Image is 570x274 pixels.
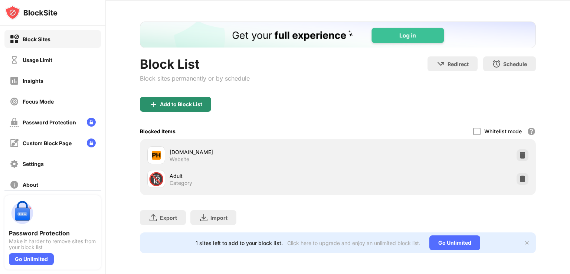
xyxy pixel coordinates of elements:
[140,22,536,48] iframe: Banner
[23,78,43,84] div: Insights
[448,61,469,67] div: Redirect
[287,240,420,246] div: Click here to upgrade and enjoy an unlimited block list.
[170,148,338,156] div: [DOMAIN_NAME]
[10,159,19,169] img: settings-off.svg
[210,215,227,221] div: Import
[23,57,52,63] div: Usage Limit
[140,128,176,134] div: Blocked Items
[10,118,19,127] img: password-protection-off.svg
[9,238,96,250] div: Make it harder to remove sites from your block list
[160,101,202,107] div: Add to Block List
[10,55,19,65] img: time-usage-off.svg
[23,119,76,125] div: Password Protection
[87,118,96,127] img: lock-menu.svg
[524,240,530,246] img: x-button.svg
[429,235,480,250] div: Go Unlimited
[160,215,177,221] div: Export
[170,172,338,180] div: Adult
[23,140,72,146] div: Custom Block Page
[152,151,161,160] img: favicons
[23,182,38,188] div: About
[5,5,58,20] img: logo-blocksite.svg
[23,98,54,105] div: Focus Mode
[9,229,96,237] div: Password Protection
[23,36,50,42] div: Block Sites
[170,180,192,186] div: Category
[23,161,44,167] div: Settings
[148,172,164,187] div: 🔞
[10,76,19,85] img: insights-off.svg
[140,75,250,82] div: Block sites permanently or by schedule
[10,97,19,106] img: focus-off.svg
[484,128,522,134] div: Whitelist mode
[140,56,250,72] div: Block List
[196,240,283,246] div: 1 sites left to add to your block list.
[503,61,527,67] div: Schedule
[10,180,19,189] img: about-off.svg
[9,200,36,226] img: push-password-protection.svg
[9,253,54,265] div: Go Unlimited
[10,138,19,148] img: customize-block-page-off.svg
[170,156,189,163] div: Website
[10,35,19,44] img: block-on.svg
[87,138,96,147] img: lock-menu.svg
